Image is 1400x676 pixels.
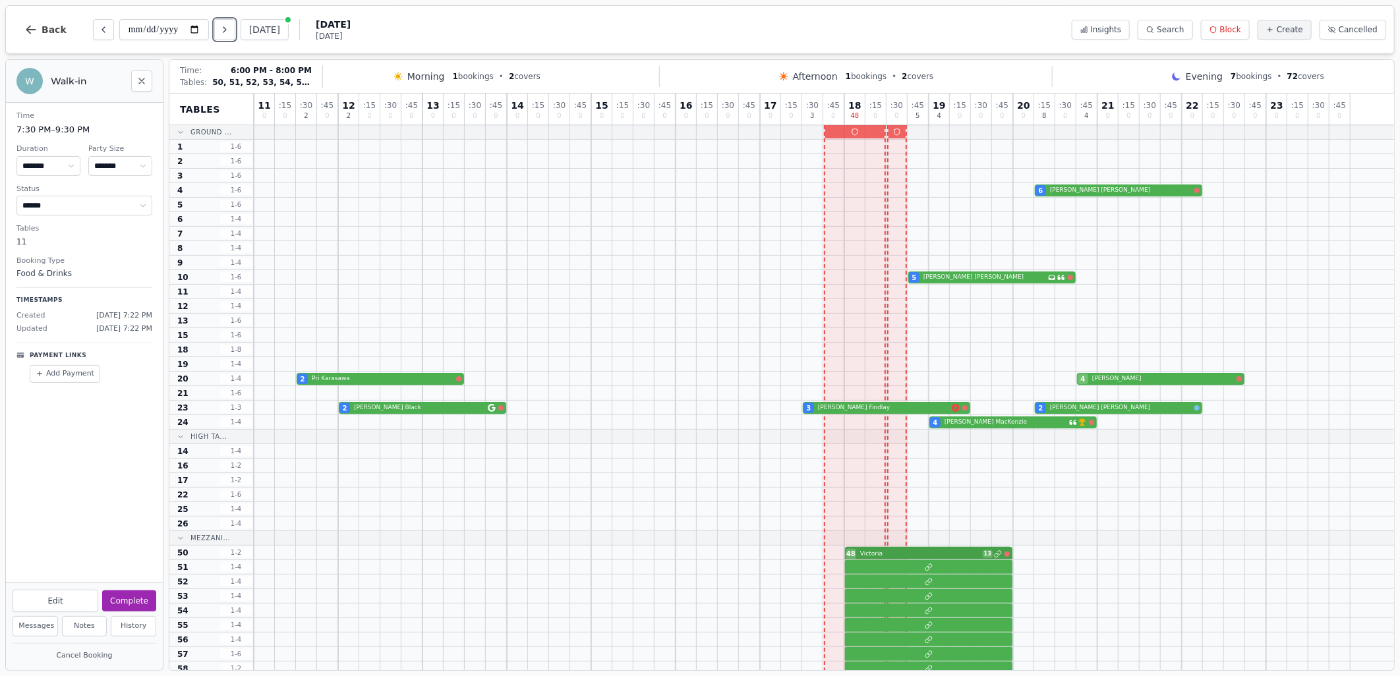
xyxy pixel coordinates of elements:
[342,101,355,110] span: 12
[1287,72,1298,81] span: 72
[177,330,189,341] span: 15
[1275,113,1279,119] span: 0
[180,77,207,88] span: Tables:
[220,301,252,311] span: 1 - 4
[1258,20,1312,40] button: Create
[1253,113,1257,119] span: 0
[312,374,453,383] span: Pri Karasawa
[220,272,252,282] span: 1 - 6
[1312,101,1325,109] span: : 30
[42,25,67,34] span: Back
[975,101,987,109] span: : 30
[262,113,266,119] span: 0
[536,113,540,119] span: 0
[499,71,504,82] span: •
[16,268,152,279] dd: Food & Drinks
[979,113,983,119] span: 0
[890,101,903,109] span: : 30
[827,101,840,109] span: : 45
[1339,24,1378,35] span: Cancelled
[705,113,709,119] span: 0
[258,101,270,110] span: 11
[177,200,183,210] span: 5
[16,296,152,305] p: Timestamps
[1190,113,1194,119] span: 0
[16,144,80,155] dt: Duration
[810,113,814,119] span: 3
[16,111,152,122] dt: Time
[279,101,291,109] span: : 15
[1157,24,1184,35] span: Search
[177,649,189,660] span: 57
[509,72,514,81] span: 2
[1232,113,1236,119] span: 0
[220,229,252,239] span: 1 - 4
[764,101,776,110] span: 17
[1123,101,1135,109] span: : 15
[177,490,189,500] span: 22
[220,316,252,325] span: 1 - 6
[515,113,519,119] span: 0
[30,351,86,360] p: Payment Links
[131,70,152,92] button: Close
[1091,24,1122,35] span: Insights
[388,113,392,119] span: 0
[301,374,305,384] span: 2
[916,113,919,119] span: 5
[574,101,587,109] span: : 45
[641,113,645,119] span: 0
[16,223,152,235] dt: Tables
[1072,20,1130,40] button: Insights
[1000,113,1004,119] span: 0
[190,533,230,543] span: Mezzani...
[177,417,189,428] span: 24
[177,374,189,384] span: 20
[220,446,252,456] span: 1 - 4
[933,101,945,110] span: 19
[220,591,252,601] span: 1 - 4
[426,101,439,110] span: 13
[1231,71,1271,82] span: bookings
[1249,101,1262,109] span: : 45
[1039,186,1043,196] span: 6
[945,418,1066,427] span: [PERSON_NAME] MacKenzie
[509,71,540,82] span: covers
[177,287,189,297] span: 11
[220,214,252,224] span: 1 - 4
[16,68,43,94] div: W
[1063,113,1067,119] span: 0
[473,113,477,119] span: 0
[241,19,289,40] button: [DATE]
[806,101,819,109] span: : 30
[912,273,917,283] span: 5
[220,200,252,210] span: 1 - 6
[431,113,435,119] span: 0
[818,403,949,412] span: [PERSON_NAME] Findlay
[214,19,235,40] button: Next day
[220,258,252,268] span: 1 - 4
[283,113,287,119] span: 0
[1084,113,1088,119] span: 4
[722,101,734,109] span: : 30
[190,432,227,441] span: High Ta...
[93,19,114,40] button: Previous day
[983,550,993,558] span: 13
[1333,101,1346,109] span: : 45
[177,634,189,645] span: 56
[1165,101,1177,109] span: : 45
[16,184,152,195] dt: Status
[220,577,252,586] span: 1 - 4
[511,101,523,110] span: 14
[1277,71,1282,82] span: •
[16,310,45,322] span: Created
[789,113,793,119] span: 0
[494,113,498,119] span: 0
[220,490,252,499] span: 1 - 6
[793,70,838,83] span: Afternoon
[952,404,960,412] svg: Allergens: Nuts, Tree nuts
[13,616,58,636] button: Messages
[1042,113,1046,119] span: 8
[873,113,877,119] span: 0
[469,101,481,109] span: : 30
[177,606,189,616] span: 54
